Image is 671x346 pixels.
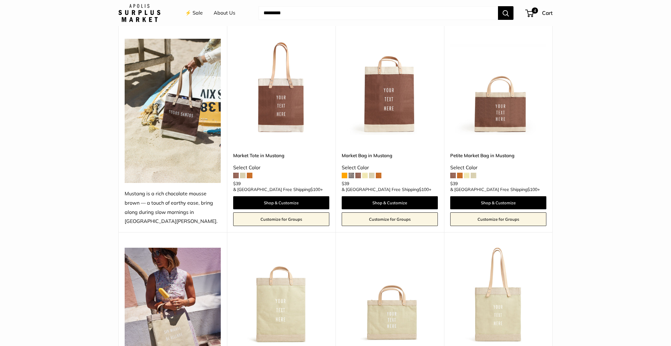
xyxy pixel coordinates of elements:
a: Market Tote in Mustang [233,152,329,159]
img: Petite Market Bag in Mustang [450,39,546,135]
a: Customize for Groups [342,212,438,226]
a: Shop & Customize [450,196,546,209]
a: Customize for Groups [233,212,329,226]
img: Market Tote in Mint Sorbet [450,248,546,344]
span: & [GEOGRAPHIC_DATA] Free Shipping + [450,187,540,192]
a: Market Tote in MustangMarket Tote in Mustang [233,39,329,135]
a: About Us [214,8,235,18]
div: Mustang is a rich chocolate mousse brown — a touch of earthy ease, bring along during slow mornin... [125,189,221,226]
span: $39 [450,181,458,186]
img: Apolis: Surplus Market [118,4,160,22]
a: Petite Market Bag in Mustang [450,152,546,159]
a: Market Bag in Mustang [342,152,438,159]
span: $100 [527,187,537,192]
a: Market Tote in Mint SorbetMarket Tote in Mint Sorbet [450,248,546,344]
button: Search [498,6,513,20]
span: 4 [532,7,538,14]
input: Search... [259,6,498,20]
img: Petite Market Bag in Mint Sorbet [342,248,438,344]
a: Market Bag in Mint SorbetMarket Bag in Mint Sorbet [233,248,329,344]
span: $100 [419,187,429,192]
a: Petite Market Bag in MustangPetite Market Bag in Mustang [450,39,546,135]
span: $39 [233,181,241,186]
span: $39 [342,181,349,186]
a: 4 Cart [526,8,553,18]
div: Select Color [342,163,438,172]
a: Market Bag in MustangMarket Bag in Mustang [342,39,438,135]
a: Shop & Customize [233,196,329,209]
a: Customize for Groups [450,212,546,226]
span: & [GEOGRAPHIC_DATA] Free Shipping + [233,187,323,192]
a: Petite Market Bag in Mint SorbetPetite Market Bag in Mint Sorbet [342,248,438,344]
span: & [GEOGRAPHIC_DATA] Free Shipping + [342,187,431,192]
img: Market Bag in Mint Sorbet [233,248,329,344]
img: Mustang is a rich chocolate mousse brown — a touch of earthy ease, bring along during slow mornin... [125,39,221,183]
img: Market Tote in Mustang [233,39,329,135]
a: Shop & Customize [342,196,438,209]
span: Cart [542,10,553,16]
img: Market Bag in Mustang [342,39,438,135]
div: Select Color [450,163,546,172]
span: $100 [310,187,320,192]
div: Select Color [233,163,329,172]
a: ⚡️ Sale [185,8,203,18]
